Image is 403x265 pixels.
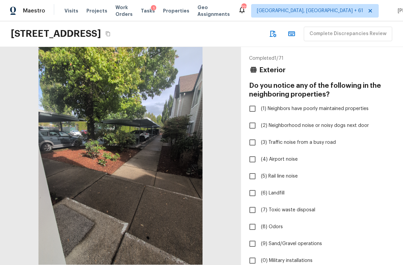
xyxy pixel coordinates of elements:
[241,4,246,11] div: 722
[23,7,45,14] span: Maestro
[141,8,155,13] span: Tasks
[259,66,286,75] h4: Exterior
[197,4,230,18] span: Geo Assignments
[163,7,189,14] span: Properties
[249,55,395,62] p: Completed 1 / 71
[261,173,298,180] span: (5) Rail line noise
[257,7,363,14] span: [GEOGRAPHIC_DATA], [GEOGRAPHIC_DATA] + 61
[261,190,285,196] span: (6) Landfill
[86,7,107,14] span: Projects
[261,223,283,230] span: (8) Odors
[261,257,313,264] span: (0) Military installations
[115,4,133,18] span: Work Orders
[261,156,298,163] span: (4) Airport noise
[11,28,101,40] h2: [STREET_ADDRESS]
[64,7,78,14] span: Visits
[261,122,369,129] span: (2) Neighborhood noise or noisy dogs next door
[104,29,112,38] button: Copy Address
[151,5,156,12] div: 1
[261,139,336,146] span: (3) Traffic noise from a busy road
[261,240,322,247] span: (9) Sand/Gravel operations
[261,105,369,112] span: (1) Neighbors have poorly maintained properties
[261,207,315,213] span: (7) Toxic waste disposal
[249,81,395,99] h4: Do you notice any of the following in the neighboring properties?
